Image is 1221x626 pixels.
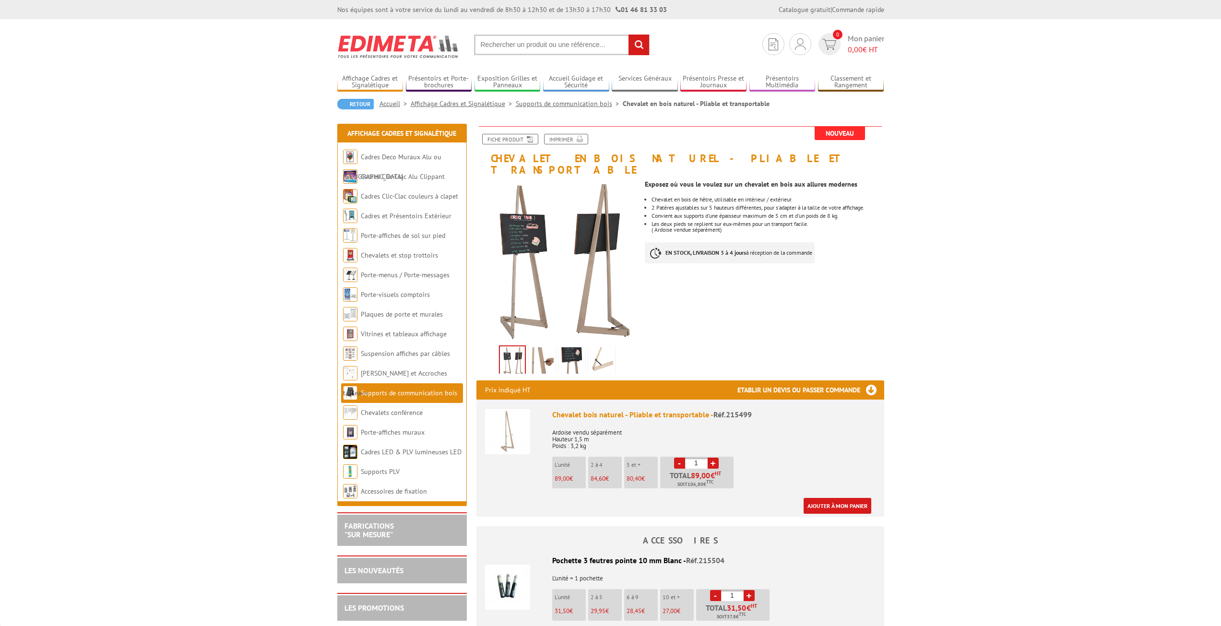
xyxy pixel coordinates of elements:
a: Commande rapide [832,5,884,14]
a: Cadres Deco Muraux Alu ou [GEOGRAPHIC_DATA] [343,153,441,181]
p: Les deux pieds se replient sur eux-mêmes pour un transport facile. [652,221,884,227]
input: Rechercher un produit ou une référence... [474,35,650,55]
span: Réf.215504 [686,555,724,565]
p: € [627,608,658,614]
a: Supports de communication bois [516,99,623,108]
img: devis rapide [822,39,836,50]
span: 29,95 [591,607,605,615]
span: 89,00 [691,472,711,479]
span: Soit € [677,481,713,488]
li: 2 Patères ajustables sur 5 hauteurs différentes, pour s'adapter à la taille de votre affichage. [652,205,884,211]
a: Accueil Guidage et Sécurité [543,74,609,90]
span: Nouveau [815,127,865,140]
a: Cadres Clic-Clac couleurs à clapet [361,192,458,201]
img: Supports PLV [343,464,357,479]
p: 2 à 5 [591,594,622,601]
img: 215499_chevalet_bois_naturel_pliable_pied.jpg [590,347,613,377]
a: + [708,458,719,469]
a: - [674,458,685,469]
a: LES PROMOTIONS [344,603,404,613]
p: L'unité [555,461,586,468]
p: à réception de la commande [645,242,815,263]
a: Porte-affiches muraux [361,428,425,437]
img: Porte-visuels comptoirs [343,287,357,302]
p: 5 et + [627,461,658,468]
span: 28,45 [627,607,641,615]
li: Convient aux supports d'une épaisseur maximum de 5 cm et d'un poids de 8 kg. [652,213,884,219]
a: Chevalets conférence [361,408,423,417]
a: [PERSON_NAME] et Accroches tableaux [343,369,447,397]
span: 84,60 [591,474,605,483]
span: 89,00 [555,474,569,483]
a: Vitrines et tableaux affichage [361,330,447,338]
span: 80,40 [627,474,641,483]
a: Retour [337,99,374,109]
strong: EN STOCK, LIVRAISON 3 à 4 jours [665,249,746,256]
strong: Exposez où vous le voulez sur un chevalet en bois aux allures modernes [645,180,857,189]
img: Chevalets conférence [343,405,357,420]
p: € [555,475,586,482]
sup: TTC [739,612,746,617]
a: Chevalets et stop trottoirs [361,251,438,260]
a: Catalogue gratuit [779,5,830,14]
sup: HT [751,602,757,609]
p: Total [699,604,770,621]
img: Chevalet bois naturel - Pliable et transportable [485,409,530,454]
span: 31,50 [727,604,747,612]
sup: HT [715,470,721,477]
img: Cadres Deco Muraux Alu ou Bois [343,150,357,164]
a: Classement et Rangement [818,74,884,90]
img: devis rapide [795,38,806,50]
div: | [779,5,884,14]
img: 215499_chevalet_bois_naturel_pliable_tableau_support.jpg [560,347,583,377]
li: Chevalet en bois de hêtre, utilisable en intérieur / extérieur. [652,197,884,202]
a: devis rapide 0 Mon panier 0,00€ HT [816,33,884,55]
span: 31,50 [555,607,569,615]
p: € [663,608,694,614]
img: Plaques de porte et murales [343,307,357,321]
a: Affichage Cadres et Signalétique [337,74,403,90]
span: 0 [833,30,842,39]
p: 10 et + [663,594,694,601]
img: 215499_chevalet_bois_naturel_pliable_patere.jpg [531,347,554,377]
a: Cadres LED & PLV lumineuses LED [361,448,462,456]
p: L'unité [555,594,586,601]
img: 215499_chevalet_bois_naturel_pliable_tableau_transportable.jpg [476,180,638,342]
a: Présentoirs et Porte-brochures [406,74,472,90]
img: Porte-menus / Porte-messages [343,268,357,282]
h4: ACCESSOIRES [476,536,884,545]
img: 215499_chevalet_bois_naturel_pliable_tableau_transportable.jpg [500,346,525,376]
h3: Etablir un devis ou passer commande [737,380,884,400]
img: Suspension affiches par câbles [343,346,357,361]
span: Réf.215499 [713,410,752,419]
img: Porte-affiches muraux [343,425,357,439]
p: € [555,608,586,614]
img: Edimeta [337,29,460,64]
span: 0,00 [848,45,863,54]
a: Porte-visuels comptoirs [361,290,430,299]
a: Affichage Cadres et Signalétique [347,129,456,138]
strong: 01 46 81 33 03 [616,5,667,14]
div: Chevalet bois naturel - Pliable et transportable - [552,409,876,420]
a: Accessoires de fixation [361,487,427,496]
img: Cadres LED & PLV lumineuses LED [343,445,357,459]
a: Supports PLV [361,467,400,476]
span: 27,00 [663,607,677,615]
span: € [711,472,715,479]
a: Affichage Cadres et Signalétique [411,99,516,108]
p: L'unité = 1 pochette [485,568,876,582]
span: € [727,604,757,612]
a: - [710,590,721,601]
img: Cadres et Présentoirs Extérieur [343,209,357,223]
a: Exposition Grilles et Panneaux [474,74,541,90]
img: Accessoires de fixation [343,484,357,498]
img: Pochette 3 feutres pointe 10 mm Blanc [485,565,530,610]
a: Supports de communication bois [361,389,457,397]
a: Suspension affiches par câbles [361,349,450,358]
a: Porte-menus / Porte-messages [361,271,450,279]
a: Accueil [379,99,411,108]
img: Vitrines et tableaux affichage [343,327,357,341]
a: LES NOUVEAUTÉS [344,566,403,575]
a: Cadres et Présentoirs Extérieur [361,212,451,220]
p: Total [663,472,734,488]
